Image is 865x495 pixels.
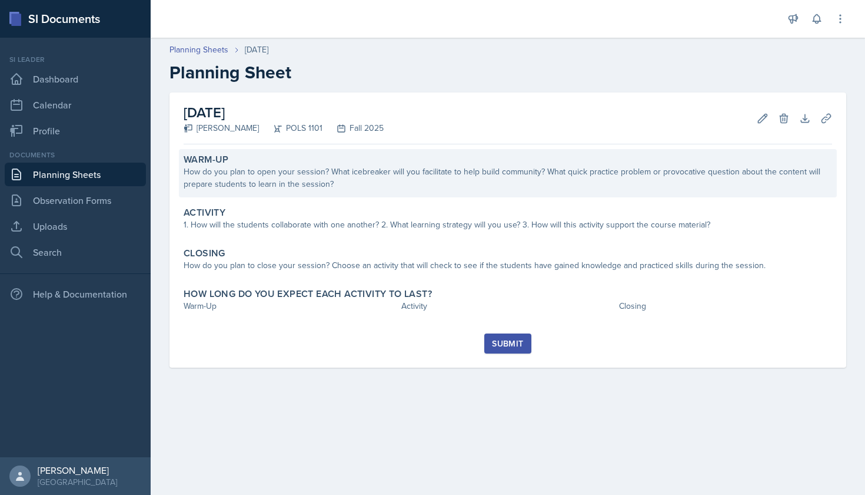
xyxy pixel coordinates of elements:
[5,189,146,212] a: Observation Forms
[5,282,146,306] div: Help & Documentation
[619,300,832,312] div: Closing
[169,44,228,56] a: Planning Sheets
[184,102,384,123] h2: [DATE]
[184,288,432,300] label: How long do you expect each activity to last?
[169,62,846,83] h2: Planning Sheet
[184,207,225,219] label: Activity
[5,119,146,143] a: Profile
[5,163,146,186] a: Planning Sheets
[184,247,225,259] label: Closing
[259,122,322,134] div: POLS 1101
[5,54,146,65] div: Si leader
[38,464,117,476] div: [PERSON_NAME]
[5,150,146,160] div: Documents
[5,240,146,264] a: Search
[184,219,832,231] div: 1. How will the students collaborate with one another? 2. What learning strategy will you use? 3....
[401,300,614,312] div: Activity
[184,166,832,190] div: How do you plan to open your session? What icebreaker will you facilitate to help build community...
[5,67,146,91] a: Dashboard
[184,259,832,272] div: How do you plan to close your session? Choose an activity that will check to see if the students ...
[5,214,146,238] a: Uploads
[184,300,397,312] div: Warm-Up
[5,93,146,117] a: Calendar
[322,122,384,134] div: Fall 2025
[245,44,268,56] div: [DATE]
[184,122,259,134] div: [PERSON_NAME]
[38,476,117,488] div: [GEOGRAPHIC_DATA]
[492,339,523,348] div: Submit
[184,154,229,166] label: Warm-Up
[484,334,531,354] button: Submit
